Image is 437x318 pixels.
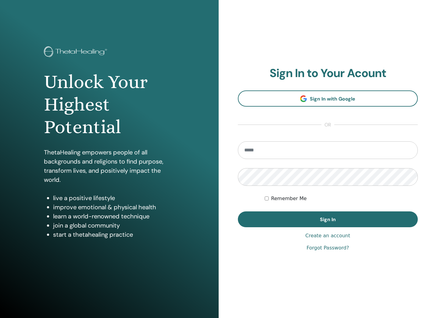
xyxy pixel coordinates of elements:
[265,195,418,202] div: Keep me authenticated indefinitely or until I manually logout
[310,96,355,102] span: Sign In with Google
[53,203,174,212] li: improve emotional & physical health
[305,232,350,239] a: Create an account
[238,90,418,107] a: Sign In with Google
[238,211,418,227] button: Sign In
[238,66,418,80] h2: Sign In to Your Acount
[44,148,174,184] p: ThetaHealing empowers people of all backgrounds and religions to find purpose, transform lives, a...
[271,195,307,202] label: Remember Me
[321,121,334,129] span: or
[53,221,174,230] li: join a global community
[320,216,336,223] span: Sign In
[44,71,174,139] h1: Unlock Your Highest Potential
[53,212,174,221] li: learn a world-renowned technique
[53,230,174,239] li: start a thetahealing practice
[306,244,349,252] a: Forgot Password?
[53,193,174,203] li: live a positive lifestyle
